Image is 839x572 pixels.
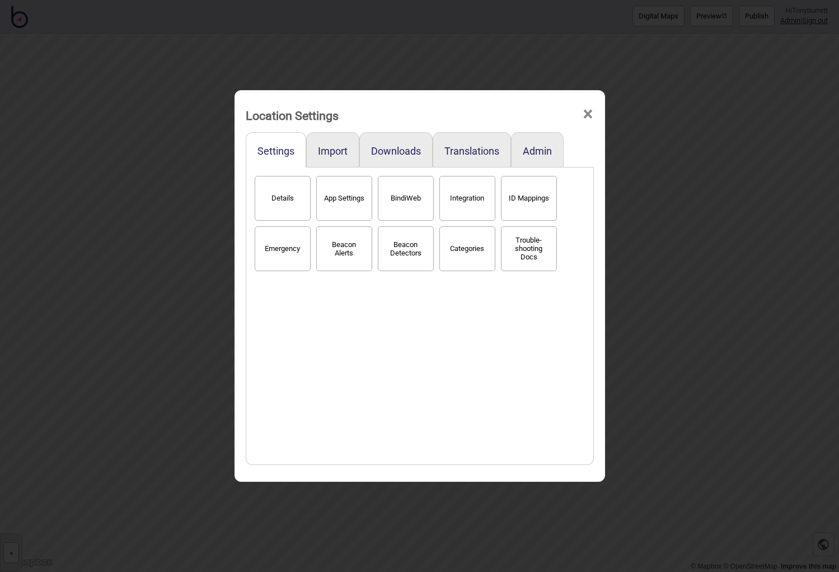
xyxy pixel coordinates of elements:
[523,145,552,157] button: Admin
[255,176,311,221] button: Details
[257,145,294,157] button: Settings
[316,226,372,271] button: Beacon Alerts
[439,226,495,271] button: Categories
[378,176,434,221] button: BindiWeb
[316,176,372,221] button: App Settings
[498,242,560,254] a: Trouble-shooting Docs
[444,145,499,157] button: Translations
[501,176,557,221] button: ID Mappings
[501,226,557,271] button: Trouble-shooting Docs
[255,226,311,271] button: Emergency
[582,96,594,133] span: ×
[378,226,434,271] button: Beacon Detectors
[371,145,421,157] button: Downloads
[437,242,498,254] a: Categories
[439,176,495,221] button: Integration
[246,104,339,128] div: Location Settings
[318,145,348,157] button: Import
